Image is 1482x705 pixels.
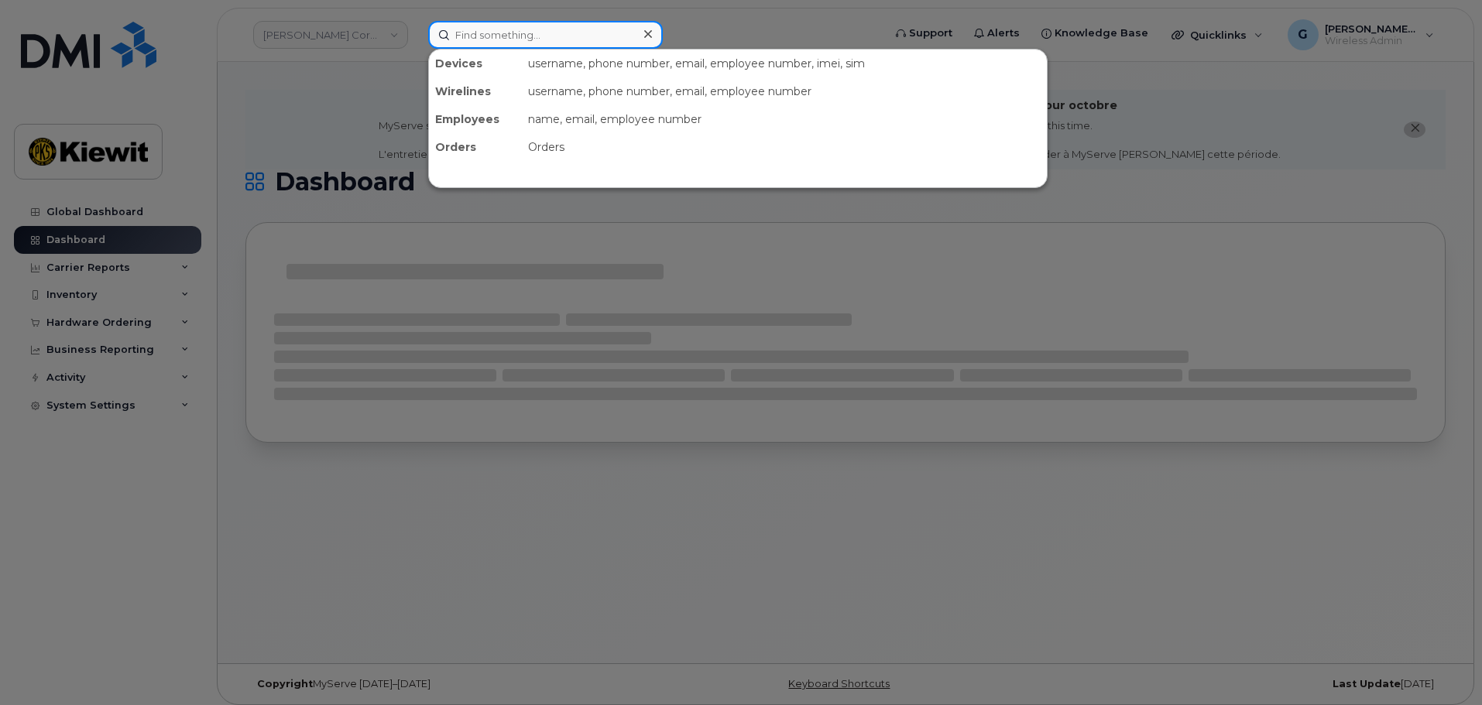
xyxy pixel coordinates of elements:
div: username, phone number, email, employee number [522,77,1047,105]
div: Devices [429,50,522,77]
div: Orders [429,133,522,161]
div: username, phone number, email, employee number, imei, sim [522,50,1047,77]
iframe: Messenger Launcher [1415,638,1470,693]
div: name, email, employee number [522,105,1047,133]
div: Wirelines [429,77,522,105]
div: Orders [522,133,1047,161]
div: Employees [429,105,522,133]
